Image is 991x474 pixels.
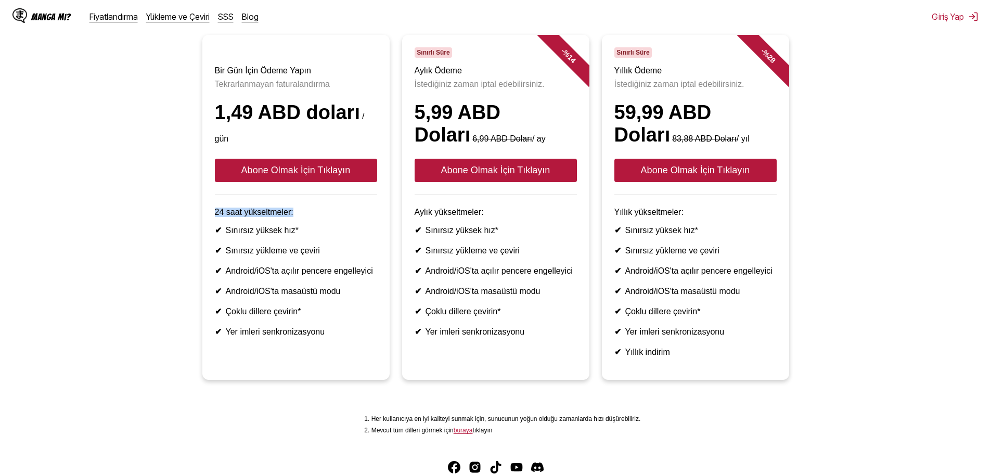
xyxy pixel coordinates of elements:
[226,226,299,235] font: Sınırsız yüksek hız*
[759,47,767,55] font: -
[215,226,222,235] font: ✔
[242,11,259,22] a: Blog
[614,101,712,146] font: 59,99 ABD Doları
[146,11,210,22] a: Yükleme ve Çeviri
[614,287,621,296] font: ✔
[215,246,222,255] font: ✔
[672,134,737,143] font: 83,88 ABD Doları
[226,246,320,255] font: Sınırsız yükleme ve çeviri
[932,11,979,22] button: Giriş Yap
[426,266,573,275] font: Android/iOS'ta açılır pencere engelleyici
[417,49,449,56] font: Sınırlı Süre
[614,226,621,235] font: ✔
[415,307,421,316] font: ✔
[625,287,740,296] font: Android/iOS'ta masaüstü modu
[426,327,525,336] font: Yer imleri senkronizasyonu
[415,66,462,75] font: Aylık Ödeme
[625,327,725,336] font: Yer imleri senkronizasyonu
[415,246,421,255] font: ✔
[510,461,523,473] a: YouTube
[89,11,138,22] a: Fiyatlandırma
[559,47,567,55] font: -
[532,134,546,143] font: / ay
[616,49,649,56] font: Sınırlı Süre
[561,48,572,59] font: %
[215,80,330,88] font: Tekrarlanmayan faturalandırma
[625,266,773,275] font: Android/iOS'ta açılır pencere engelleyici
[215,327,222,336] font: ✔
[614,246,621,255] font: ✔
[426,226,499,235] font: Sınırsız yüksek hız*
[469,461,481,473] img: IsManga Instagram
[490,461,502,473] a: TikTok
[510,461,523,473] img: IsManga YouTube
[531,461,544,473] img: IsManga Discord
[614,159,777,182] button: Abone Olmak İçin Tıklayın
[415,101,500,146] font: 5,99 ABD Doları
[226,266,373,275] font: Android/iOS'ta açılır pencere engelleyici
[12,8,27,23] img: IsManga Logo
[226,287,341,296] font: Android/iOS'ta masaüstü modu
[454,427,473,434] a: Mevcut diller
[415,266,421,275] font: ✔
[415,226,421,235] font: ✔
[415,327,421,336] font: ✔
[215,208,293,216] font: 24 saat yükseltmeler:
[625,348,670,356] font: Yıllık indirim
[614,348,621,356] font: ✔
[31,12,71,22] font: Manga mı?
[641,165,750,175] font: Abone Olmak İçin Tıklayın
[215,287,222,296] font: ✔
[426,287,540,296] font: Android/iOS'ta masaüstü modu
[415,80,545,88] font: İstediğiniz zaman iptal edebilirsiniz.
[12,8,89,25] a: IsManga LogoManga mı?
[371,415,641,422] font: Her kullanıcıya en iyi kaliteyi sunmak için, sunucunun yoğun olduğu zamanlarda hızı düşürebiliriz.
[215,307,222,316] font: ✔
[448,461,460,473] img: IsManga Facebook
[215,101,360,123] font: 1,49 ABD doları
[614,208,684,216] font: Yıllık yükseltmeler:
[625,246,719,255] font: Sınırsız yükleme ve çeviri
[761,48,771,59] font: %
[371,427,454,434] font: Mevcut tüm dilleri görmek için
[215,159,377,182] button: Abone Olmak İçin Tıklayın
[415,208,484,216] font: Aylık yükseltmeler:
[765,53,777,65] font: 28
[737,134,750,143] font: / yıl
[932,11,964,22] font: Giriş Yap
[614,307,621,316] font: ✔
[241,165,351,175] font: Abone Olmak İçin Tıklayın
[226,307,301,316] font: Çoklu dillere çevirin*
[426,246,520,255] font: Sınırsız yükleme ve çeviri
[614,327,621,336] font: ✔
[625,226,699,235] font: Sınırsız yüksek hız*
[614,66,662,75] font: Yıllık Ödeme
[454,427,473,434] font: buraya
[614,266,621,275] font: ✔
[531,461,544,473] a: Uyuşmazlık
[472,134,532,143] font: 6,99 ABD Doları
[426,307,501,316] font: Çoklu dillere çevirin*
[968,11,979,22] img: oturumu Kapat
[441,165,550,175] font: Abone Olmak İçin Tıklayın
[469,461,481,473] a: Instagram
[490,461,502,473] img: IsManga TikTok
[472,427,492,434] font: tıklayın
[625,307,701,316] font: Çoklu dillere çevirin*
[215,266,222,275] font: ✔
[415,287,421,296] font: ✔
[614,80,744,88] font: İstediğiniz zaman iptal edebilirsiniz.
[448,461,460,473] a: Facebook
[215,66,311,75] font: Bir Gün İçin Ödeme Yapın
[226,327,325,336] font: Yer imleri senkronizasyonu
[218,11,234,22] a: SSS
[415,159,577,182] button: Abone Olmak İçin Tıklayın
[565,53,577,65] font: 14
